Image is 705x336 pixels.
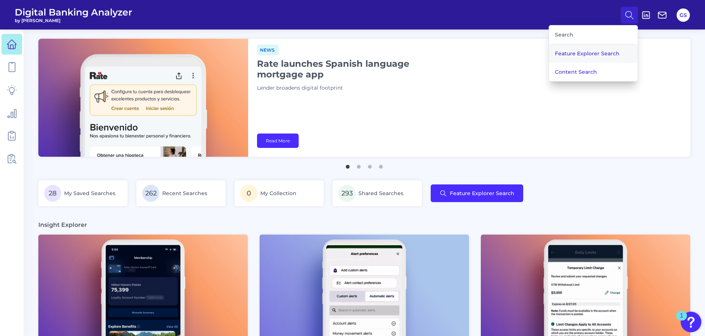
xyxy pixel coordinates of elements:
span: Recent Searches [162,190,207,197]
span: My Collection [260,190,296,197]
button: Open Resource Center, 1 new notification [681,312,701,332]
a: 0My Collection [235,180,324,206]
button: Feature Explorer Search [431,184,523,202]
span: 28 [44,185,61,202]
a: 262Recent Searches [136,180,226,206]
img: bannerImg [38,39,248,157]
button: GS [677,8,690,22]
span: 262 [142,185,159,202]
span: Feature Explorer Search [450,190,514,196]
div: 1 [680,316,683,325]
button: 1 [344,161,351,169]
h1: Rate launches Spanish language mortgage app [257,58,441,80]
h3: Insight Explorer [38,221,87,229]
a: 28My Saved Searches [38,180,128,206]
button: 3 [366,161,374,169]
span: Shared Searches [358,190,403,197]
span: News [257,45,279,55]
a: News [257,46,279,53]
span: My Saved Searches [64,190,115,197]
span: 0 [240,185,257,202]
a: 293Shared Searches [333,180,422,206]
span: Digital Banking Analyzer [15,7,132,18]
a: Read More [257,134,299,148]
button: 4 [377,161,385,169]
span: 293 [338,185,355,202]
button: 2 [355,161,362,169]
p: Lender broadens digital footprint [257,84,441,92]
button: Content Search [549,63,638,81]
span: by [PERSON_NAME] [15,18,132,23]
div: Search [552,25,635,44]
button: Feature Explorer Search [549,44,638,63]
